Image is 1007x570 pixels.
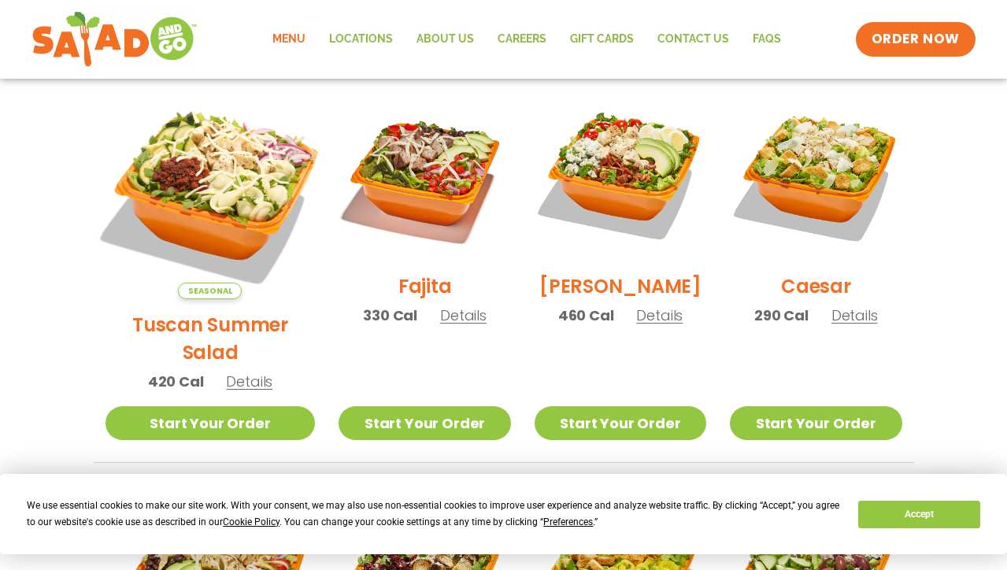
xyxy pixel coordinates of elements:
[261,21,317,57] a: Menu
[223,516,280,527] span: Cookie Policy
[543,516,593,527] span: Preferences
[754,305,809,326] span: 290 Cal
[405,21,486,57] a: About Us
[87,71,333,317] img: Product photo for Tuscan Summer Salad
[226,372,272,391] span: Details
[106,406,316,440] a: Start Your Order
[261,21,793,57] nav: Menu
[872,30,960,49] span: ORDER NOW
[27,498,839,531] div: We use essential cookies to make our site work. With your consent, we may also use non-essential ...
[539,272,702,300] h2: [PERSON_NAME]
[440,305,487,325] span: Details
[558,21,646,57] a: GIFT CARDS
[636,305,683,325] span: Details
[558,305,614,326] span: 460 Cal
[486,21,558,57] a: Careers
[178,283,242,299] span: Seasonal
[856,22,976,57] a: ORDER NOW
[535,406,706,440] a: Start Your Order
[781,272,851,300] h2: Caesar
[730,406,901,440] a: Start Your Order
[31,8,198,71] img: new-SAG-logo-768×292
[858,501,979,528] button: Accept
[535,89,706,261] img: Product photo for Cobb Salad
[398,272,452,300] h2: Fajita
[148,371,204,392] span: 420 Cal
[317,21,405,57] a: Locations
[339,89,510,261] img: Product photo for Fajita Salad
[646,21,741,57] a: Contact Us
[106,311,316,366] h2: Tuscan Summer Salad
[831,305,878,325] span: Details
[730,89,901,261] img: Product photo for Caesar Salad
[363,305,417,326] span: 330 Cal
[741,21,793,57] a: FAQs
[339,406,510,440] a: Start Your Order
